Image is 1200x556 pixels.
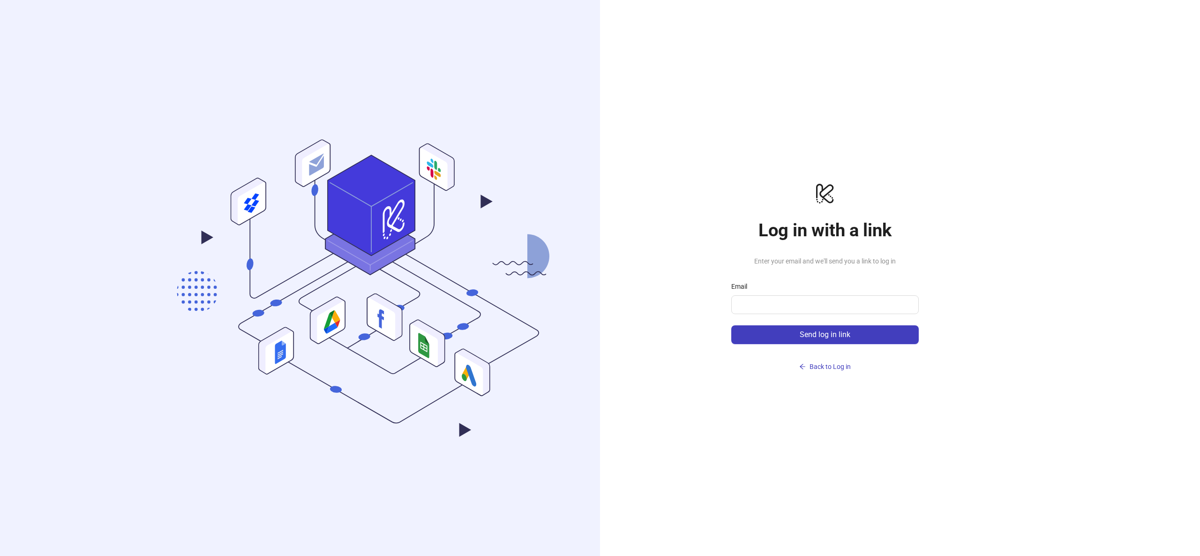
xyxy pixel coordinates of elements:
a: Back to Log in [731,344,919,374]
label: Email [731,281,753,292]
button: Send log in link [731,325,919,344]
h1: Log in with a link [731,219,919,241]
span: Back to Log in [810,363,851,370]
button: Back to Log in [731,359,919,374]
span: arrow-left [799,363,806,370]
span: Enter your email and we'll send you a link to log in [731,256,919,266]
span: Send log in link [800,331,850,339]
input: Email [737,299,911,310]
